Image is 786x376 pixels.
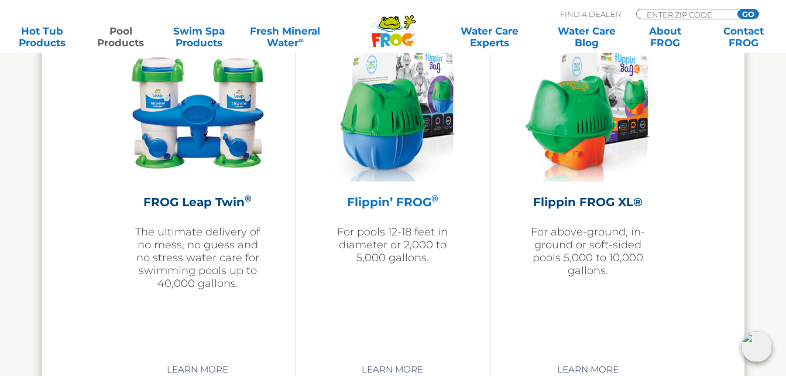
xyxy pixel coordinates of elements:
input: Zip Code Form [646,9,725,19]
a: Hot TubProducts [12,25,73,49]
input: GO [737,9,758,19]
h2: Flippin FROG XL® [520,193,656,211]
a: ContactFROG [713,25,774,49]
img: flippin-frog-xl-featured-img-v2-275x300.png [526,46,650,182]
a: PoolProducts [90,25,151,49]
a: Water CareExperts [440,25,539,49]
img: flippin-frog-featured-img-277x300.png [330,46,455,182]
h2: Flippin’ FROG [325,193,461,211]
sup: ® [431,193,438,204]
p: For pools 12-18 feet in diameter or 2,000 to 5,000 gallons. [325,225,461,264]
h2: FROG Leap Twin [130,193,266,211]
a: Swim SpaProducts [169,25,229,49]
a: FROG Leap Twin®The ultimate delivery of no mess, no guess and no stress water care for swimming p... [130,46,266,350]
a: Fresh MineralWater∞ [247,25,323,49]
sup: ∞ [298,36,304,45]
a: Flippin FROG XL®For above-ground, in-ground or soft-sided pools 5,000 to 10,000 gallons. [520,46,656,350]
a: Flippin’ FROG®For pools 12-18 feet in diameter or 2,000 to 5,000 gallons. [325,46,461,350]
p: Find A Dealer [560,9,621,19]
p: The ultimate delivery of no mess, no guess and no stress water care for swimming pools up to 40,0... [130,225,266,290]
p: For above-ground, in-ground or soft-sided pools 5,000 to 10,000 gallons. [520,225,656,277]
sup: ® [245,193,252,204]
img: openIcon [742,331,772,362]
a: Water CareBlog [557,25,617,49]
a: AboutFROG [635,25,696,49]
img: InfuzerTwin-300x300.png [130,46,266,182]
